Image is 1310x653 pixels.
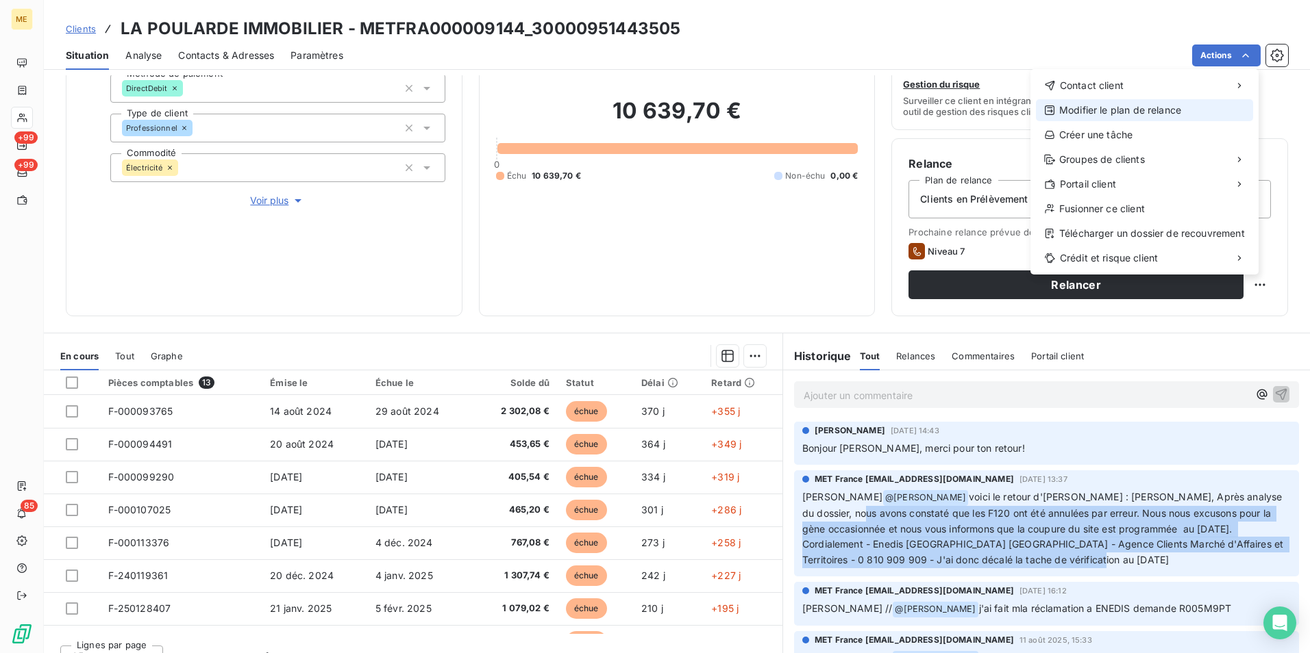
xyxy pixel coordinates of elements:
span: Crédit et risque client [1060,251,1158,265]
div: Fusionner ce client [1036,198,1253,220]
div: Créer une tâche [1036,124,1253,146]
div: Modifier le plan de relance [1036,99,1253,121]
span: Groupes de clients [1059,153,1145,166]
div: Télécharger un dossier de recouvrement [1036,222,1253,244]
div: Actions [1030,69,1259,274]
span: Portail client [1060,177,1116,191]
span: Contact client [1060,79,1124,92]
